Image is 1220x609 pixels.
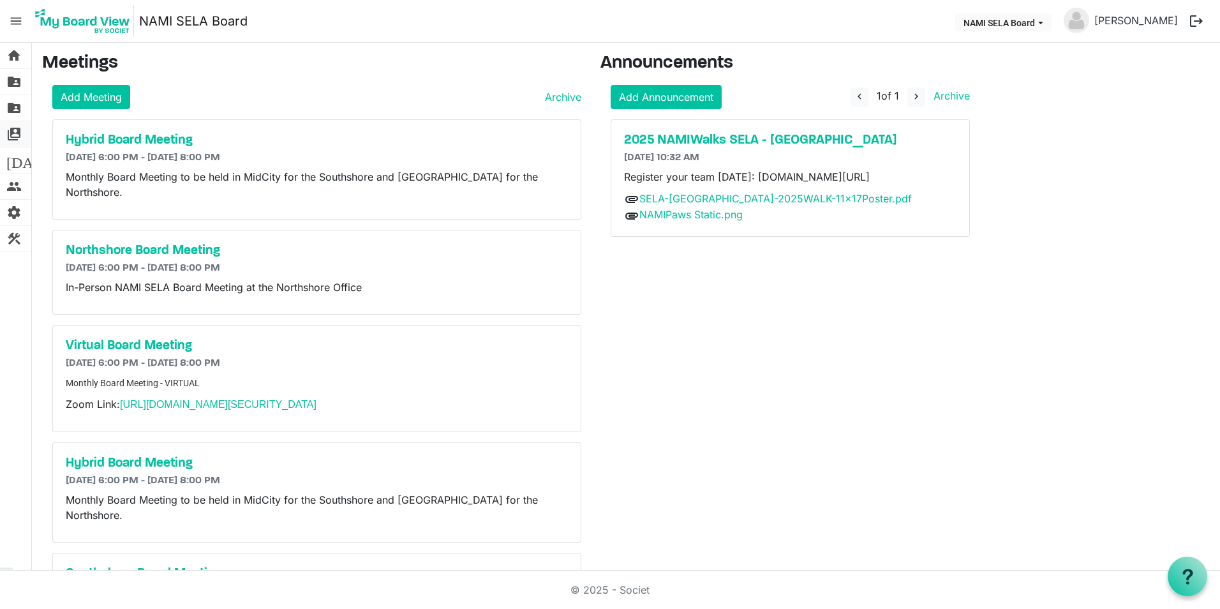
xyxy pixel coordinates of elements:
[1183,8,1210,34] button: logout
[52,85,130,109] a: Add Meeting
[66,133,568,148] a: Hybrid Board Meeting
[907,87,925,107] button: navigate_next
[66,169,568,200] p: Monthly Board Meeting to be held in MidCity for the Southshore and [GEOGRAPHIC_DATA] for the Nort...
[600,53,980,75] h3: Announcements
[6,95,22,121] span: folder_shared
[66,262,568,274] h6: [DATE] 6:00 PM - [DATE] 8:00 PM
[624,169,956,184] p: Register your team [DATE]: [DOMAIN_NAME][URL]
[955,13,1052,31] button: NAMI SELA Board dropdownbutton
[6,147,56,173] span: [DATE]
[639,192,912,205] a: SELA-[GEOGRAPHIC_DATA]-2025WALK-11x17Poster.pdf
[42,53,581,75] h3: Meetings
[66,566,568,582] a: Southshore Board Meeting
[624,192,639,207] span: attachment
[6,226,22,252] span: construction
[66,396,568,412] p: Zoom Link:
[928,89,970,102] a: Archive
[877,89,899,102] span: of 1
[139,8,248,34] a: NAMI SELA Board
[540,89,581,105] a: Archive
[1064,8,1089,33] img: no-profile-picture.svg
[1089,8,1183,33] a: [PERSON_NAME]
[66,456,568,471] a: Hybrid Board Meeting
[851,87,868,107] button: navigate_before
[66,378,200,388] span: Monthly Board Meeting - VIRTUAL
[66,475,568,487] h6: [DATE] 6:00 PM - [DATE] 8:00 PM
[6,43,22,68] span: home
[624,208,639,223] span: attachment
[6,200,22,225] span: settings
[624,133,956,148] a: 2025 NAMIWalks SELA - [GEOGRAPHIC_DATA]
[854,91,865,102] span: navigate_before
[31,5,134,37] img: My Board View Logo
[4,9,28,33] span: menu
[66,493,538,522] span: Monthly Board Meeting to be held in MidCity for the Southshore and [GEOGRAPHIC_DATA] for the Nort...
[6,174,22,199] span: people
[611,85,722,109] a: Add Announcement
[66,280,568,295] p: In-Person NAMI SELA Board Meeting at the Northshore Office
[31,5,139,37] a: My Board View Logo
[120,399,316,410] a: [URL][DOMAIN_NAME][SECURITY_DATA]
[66,243,568,259] a: Northshore Board Meeting
[624,153,699,163] span: [DATE] 10:32 AM
[6,121,22,147] span: switch_account
[6,69,22,94] span: folder_shared
[570,583,650,596] a: © 2025 - Societ
[66,152,568,164] h6: [DATE] 6:00 PM - [DATE] 8:00 PM
[639,208,743,221] a: NAMIPaws Static.png
[66,357,568,370] h6: [DATE] 6:00 PM - [DATE] 8:00 PM
[877,89,881,102] span: 1
[911,91,922,102] span: navigate_next
[66,338,568,354] a: Virtual Board Meeting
